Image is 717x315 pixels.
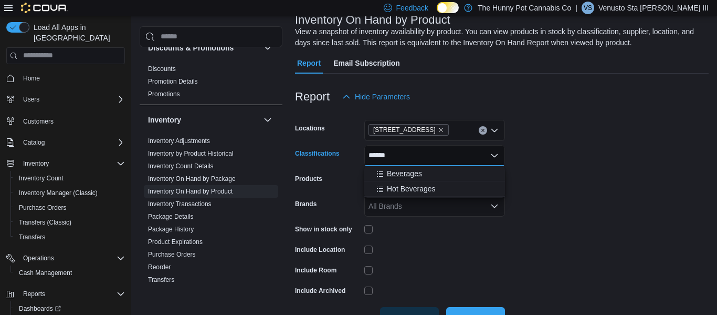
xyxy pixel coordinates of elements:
[21,3,68,13] img: Cova
[2,156,129,171] button: Inventory
[19,93,44,106] button: Users
[15,187,125,199] span: Inventory Manager (Classic)
[295,26,703,48] div: View a snapshot of inventory availability by product. You can view products in stock by classific...
[19,304,61,313] span: Dashboards
[19,218,71,227] span: Transfers (Classic)
[148,115,259,125] button: Inventory
[140,63,282,105] div: Discounts & Promotions
[148,65,176,73] span: Discounts
[148,188,233,195] a: Inventory On Hand by Product
[10,230,129,245] button: Transfers
[355,92,410,102] span: Hide Parameters
[148,149,234,158] span: Inventory by Product Historical
[15,172,68,185] a: Inventory Count
[15,231,49,243] a: Transfers
[584,2,592,14] span: VS
[15,302,125,315] span: Dashboards
[582,2,594,14] div: Venusto Sta Maria III
[148,238,203,246] a: Product Expirations
[19,269,72,277] span: Cash Management
[478,2,571,14] p: The Hunny Pot Cannabis Co
[2,135,129,150] button: Catalog
[479,126,487,135] button: Clear input
[2,70,129,86] button: Home
[15,302,65,315] a: Dashboards
[148,250,196,259] span: Purchase Orders
[490,126,499,135] button: Open list of options
[295,90,330,103] h3: Report
[295,14,450,26] h3: Inventory On Hand by Product
[19,136,49,149] button: Catalog
[15,201,71,214] a: Purchase Orders
[15,267,125,279] span: Cash Management
[19,114,125,127] span: Customers
[148,212,194,221] span: Package Details
[333,53,400,74] span: Email Subscription
[387,184,436,194] span: Hot Beverages
[148,200,212,208] span: Inventory Transactions
[23,254,54,262] span: Operations
[19,174,64,182] span: Inventory Count
[148,150,234,157] a: Inventory by Product Historical
[295,149,340,158] label: Classifications
[2,113,129,128] button: Customers
[10,200,129,215] button: Purchase Orders
[2,251,129,266] button: Operations
[148,137,210,145] a: Inventory Adjustments
[10,266,129,280] button: Cash Management
[598,2,709,14] p: Venusto Sta [PERSON_NAME] III
[364,181,505,197] button: Hot Beverages
[297,53,321,74] span: Report
[19,157,53,170] button: Inventory
[23,159,49,168] span: Inventory
[148,162,214,170] a: Inventory Count Details
[23,290,45,298] span: Reports
[148,90,180,98] a: Promotions
[148,276,174,283] a: Transfers
[19,252,58,265] button: Operations
[490,151,499,160] button: Close list of options
[23,95,39,104] span: Users
[19,72,44,85] a: Home
[148,225,194,233] span: Package History
[338,86,414,107] button: Hide Parameters
[437,2,459,13] input: Dark Mode
[23,138,45,147] span: Catalog
[2,287,129,301] button: Reports
[295,175,322,183] label: Products
[148,77,198,86] span: Promotion Details
[140,135,282,290] div: Inventory
[29,22,125,43] span: Load All Apps in [GEOGRAPHIC_DATA]
[10,186,129,200] button: Inventory Manager (Classic)
[15,201,125,214] span: Purchase Orders
[19,252,125,265] span: Operations
[438,127,444,133] button: Remove 2173 Yonge St from selection in this group
[148,115,181,125] h3: Inventory
[10,171,129,186] button: Inventory Count
[148,175,236,183] span: Inventory On Hand by Package
[19,115,58,128] a: Customers
[148,238,203,246] span: Product Expirations
[10,215,129,230] button: Transfers (Classic)
[148,263,171,271] span: Reorder
[23,74,40,83] span: Home
[148,175,236,182] a: Inventory On Hand by Package
[15,187,102,199] a: Inventory Manager (Classic)
[368,124,449,136] span: 2173 Yonge St
[19,93,125,106] span: Users
[364,166,505,197] div: Choose from the following options
[396,3,428,13] span: Feedback
[19,288,125,300] span: Reports
[295,124,325,133] label: Locations
[295,246,345,254] label: Include Location
[19,189,98,197] span: Inventory Manager (Classic)
[148,200,212,208] a: Inventory Transactions
[148,78,198,85] a: Promotion Details
[15,172,125,185] span: Inventory Count
[295,266,336,275] label: Include Room
[387,168,422,179] span: Beverages
[15,216,76,229] a: Transfers (Classic)
[148,213,194,220] a: Package Details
